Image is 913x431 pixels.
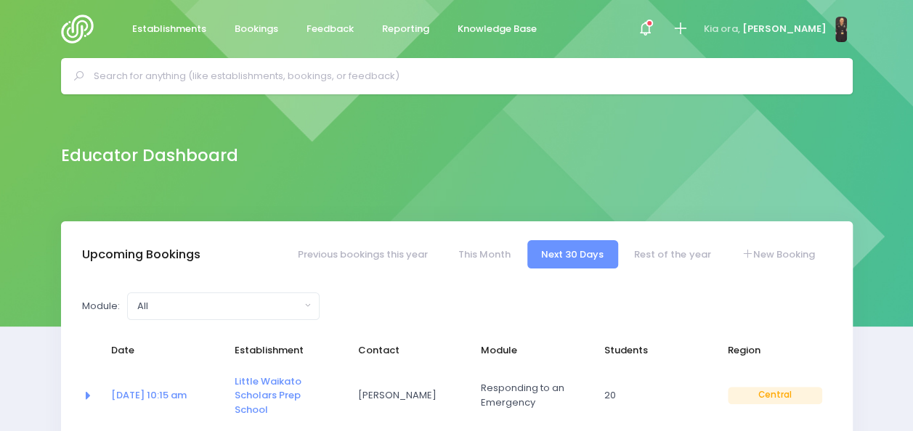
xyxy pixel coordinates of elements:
[94,65,832,87] input: Search for anything (like establishments, bookings, or feedback)
[225,365,349,427] td: <a href="https://app.stjis.org.nz/establishments/201655" class="font-weight-bold">Little Waikato ...
[127,292,320,320] button: All
[295,15,366,44] a: Feedback
[111,388,187,402] a: [DATE] 10:15 am
[704,22,739,36] span: Kia ora,
[728,343,822,358] span: Region
[604,388,699,403] span: 20
[446,15,549,44] a: Knowledge Base
[82,247,200,262] h3: Upcoming Bookings
[235,374,301,416] a: Little Waikato Scholars Prep School
[61,15,102,44] img: Logo
[132,22,206,36] span: Establishments
[235,343,329,358] span: Establishment
[481,381,575,409] span: Responding to an Emergency
[382,22,429,36] span: Reporting
[620,240,725,268] a: Rest of the year
[223,15,291,44] a: Bookings
[718,365,832,427] td: Central
[82,299,120,313] label: Module:
[471,365,595,427] td: Responding to an Emergency
[357,388,452,403] span: [PERSON_NAME]
[835,17,847,42] img: N
[444,240,524,268] a: This Month
[604,343,699,358] span: Students
[111,343,206,358] span: Date
[357,343,452,358] span: Contact
[481,343,575,358] span: Module
[458,22,537,36] span: Knowledge Base
[348,365,471,427] td: Sarah Telders
[742,22,826,36] span: [PERSON_NAME]
[235,22,278,36] span: Bookings
[595,365,718,427] td: 20
[527,240,618,268] a: Next 30 Days
[283,240,442,268] a: Previous bookings this year
[102,365,225,427] td: <a href="https://app.stjis.org.nz/bookings/523832" class="font-weight-bold">15 Sep at 10:15 am</a>
[121,15,219,44] a: Establishments
[728,387,822,404] span: Central
[137,299,301,313] div: All
[61,146,238,165] h2: Educator Dashboard
[727,240,829,268] a: New Booking
[370,15,442,44] a: Reporting
[307,22,354,36] span: Feedback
